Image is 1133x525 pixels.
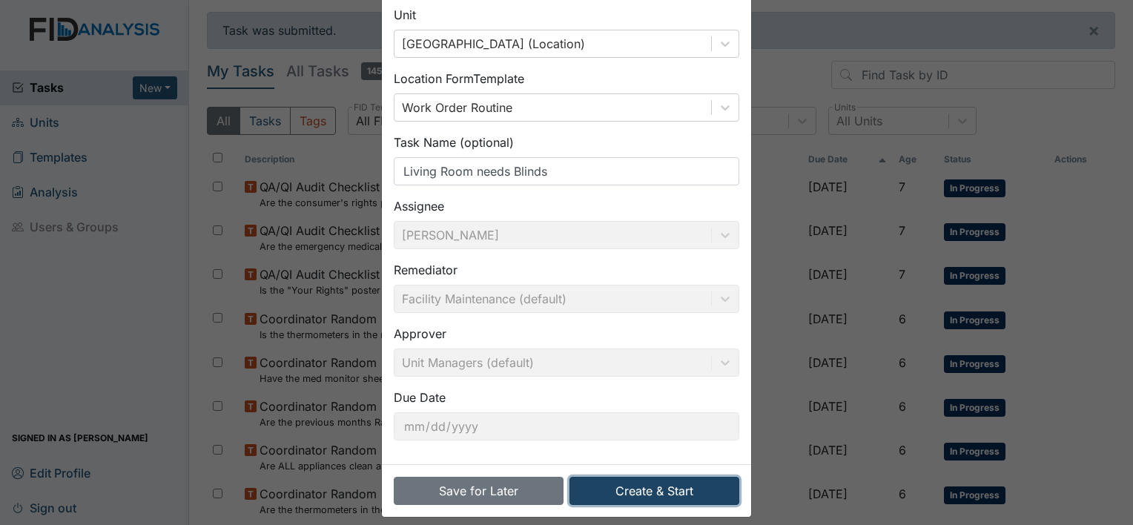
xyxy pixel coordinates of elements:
label: Location Form Template [394,70,524,87]
label: Remediator [394,261,458,279]
label: Due Date [394,389,446,406]
label: Unit [394,6,416,24]
label: Approver [394,325,446,343]
button: Save for Later [394,477,564,505]
label: Task Name (optional) [394,133,514,151]
button: Create & Start [569,477,739,505]
label: Assignee [394,197,444,215]
div: Work Order Routine [402,99,512,116]
div: [GEOGRAPHIC_DATA] (Location) [402,35,585,53]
